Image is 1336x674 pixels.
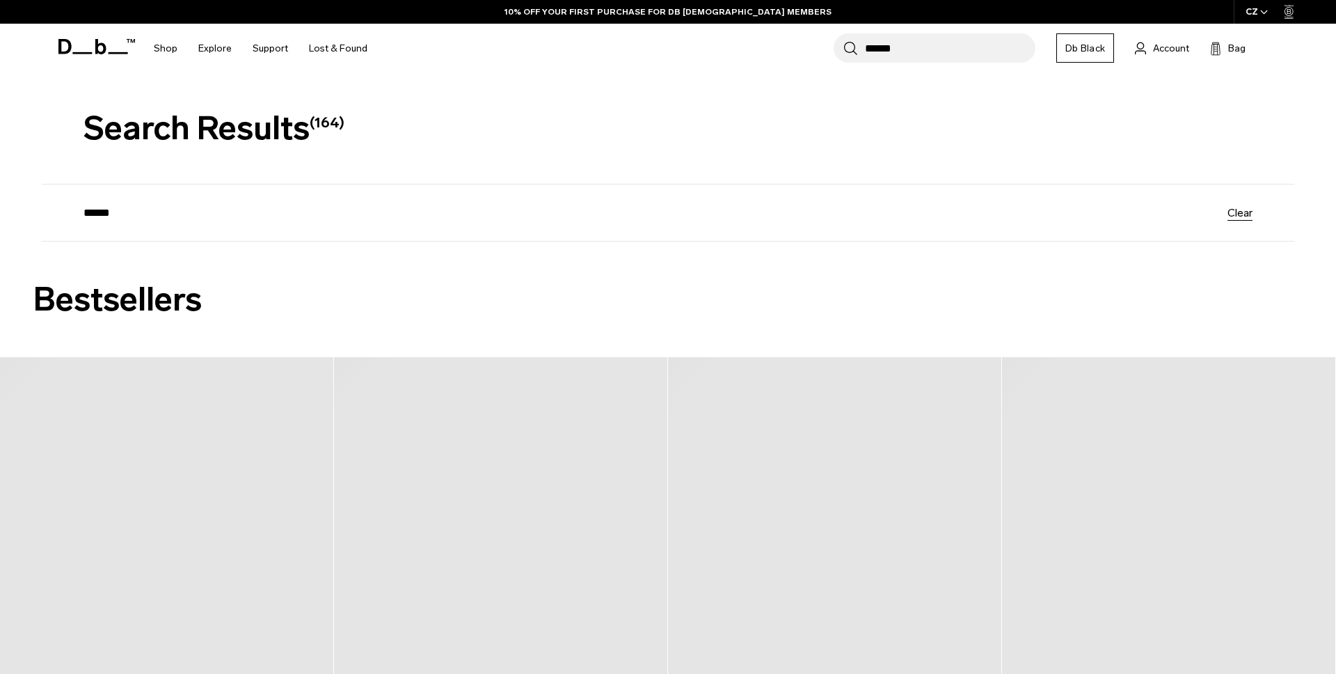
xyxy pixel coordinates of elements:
nav: Main Navigation [143,24,378,73]
a: Shop [154,24,177,73]
span: Bag [1228,41,1246,56]
span: Search Results [83,109,344,148]
h2: Bestsellers [33,275,1303,324]
span: Account [1153,41,1189,56]
a: 10% OFF YOUR FIRST PURCHASE FOR DB [DEMOGRAPHIC_DATA] MEMBERS [504,6,832,18]
a: Support [253,24,288,73]
a: Lost & Found [309,24,367,73]
a: Db Black [1056,33,1114,63]
a: Account [1135,40,1189,56]
button: Clear [1227,207,1252,218]
span: (164) [310,113,344,131]
button: Bag [1210,40,1246,56]
a: Explore [198,24,232,73]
